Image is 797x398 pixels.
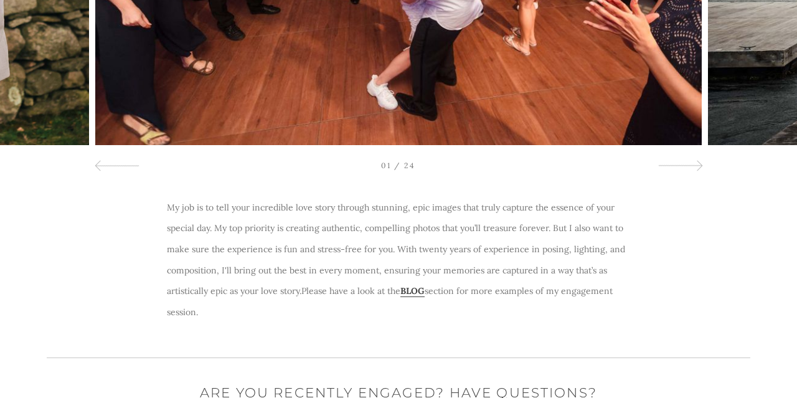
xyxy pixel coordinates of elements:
span: section for more examples of my engagement session. [167,285,615,318]
span: 24 [404,161,416,170]
a: BLOG [400,285,425,296]
u: BLOG [400,285,425,297]
span: 01 [381,161,392,170]
span: Please have a look at the [301,285,400,296]
p: My job is to tell your incredible love story through stunning, epic images that truly capture the... [167,197,630,323]
span: / [394,161,401,170]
